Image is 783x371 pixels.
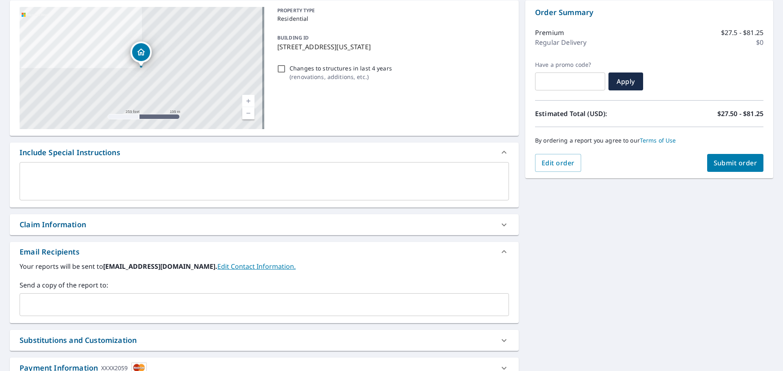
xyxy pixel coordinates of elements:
button: Submit order [707,154,764,172]
div: Substitutions and Customization [20,335,137,346]
p: $27.5 - $81.25 [721,28,763,37]
p: [STREET_ADDRESS][US_STATE] [277,42,506,52]
div: Claim Information [20,219,86,230]
p: Residential [277,14,506,23]
p: Regular Delivery [535,37,586,47]
label: Have a promo code? [535,61,605,68]
p: BUILDING ID [277,34,309,41]
p: Premium [535,28,564,37]
div: Email Recipients [10,242,519,261]
a: Current Level 17, Zoom Out [242,107,254,119]
a: EditContactInfo [217,262,296,271]
p: By ordering a report you agree to our [535,137,763,144]
a: Current Level 17, Zoom In [242,95,254,107]
p: $27.50 - $81.25 [717,109,763,119]
p: Changes to structures in last 4 years [290,64,392,72]
div: Dropped pin, building 1, Residential property, 1320 Arizona Ave El Paso, TX 79902 [130,42,152,67]
button: Apply [608,72,643,90]
div: Claim Information [10,214,519,235]
p: Order Summary [535,7,763,18]
div: Substitutions and Customization [10,330,519,351]
span: Apply [615,77,637,86]
a: Terms of Use [640,136,676,144]
p: ( renovations, additions, etc. ) [290,72,392,81]
label: Your reports will be sent to [20,261,509,271]
div: Include Special Instructions [20,147,120,158]
p: Estimated Total (USD): [535,109,649,119]
b: [EMAIL_ADDRESS][DOMAIN_NAME]. [103,262,217,271]
div: Include Special Instructions [10,143,519,162]
div: Email Recipients [20,246,80,257]
button: Edit order [535,154,581,172]
span: Edit order [542,158,575,167]
p: PROPERTY TYPE [277,7,506,14]
span: Submit order [714,158,757,167]
label: Send a copy of the report to: [20,280,509,290]
p: $0 [756,37,763,47]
